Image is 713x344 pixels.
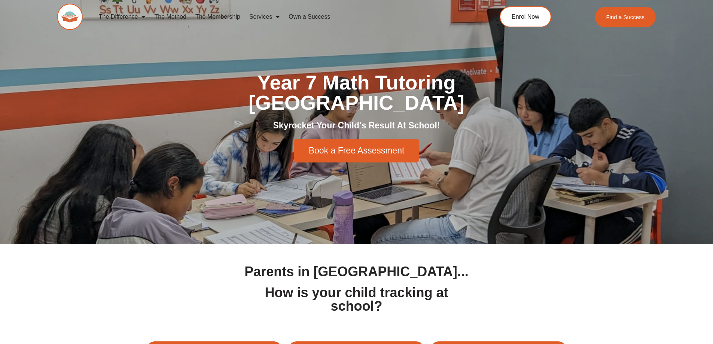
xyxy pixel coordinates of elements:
[309,146,405,155] span: Book a Free Assessment
[147,120,566,131] h2: Skyrocket Your Child's Result At School!
[191,8,245,25] a: The Membership
[606,14,645,20] span: Find a Success
[512,14,539,20] span: Enrol Now
[595,7,656,27] a: Find a Success
[294,139,420,162] a: Book a Free Assessment
[150,8,191,25] a: The Method
[241,265,472,278] h1: Parents in [GEOGRAPHIC_DATA]...
[94,8,466,25] nav: Menu
[241,286,472,313] h1: How is your child tracking at school?
[284,8,335,25] a: Own a Success
[500,6,551,27] a: Enrol Now
[94,8,150,25] a: The Difference
[245,8,284,25] a: Services
[147,72,566,113] h1: Year 7 Math Tutoring [GEOGRAPHIC_DATA]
